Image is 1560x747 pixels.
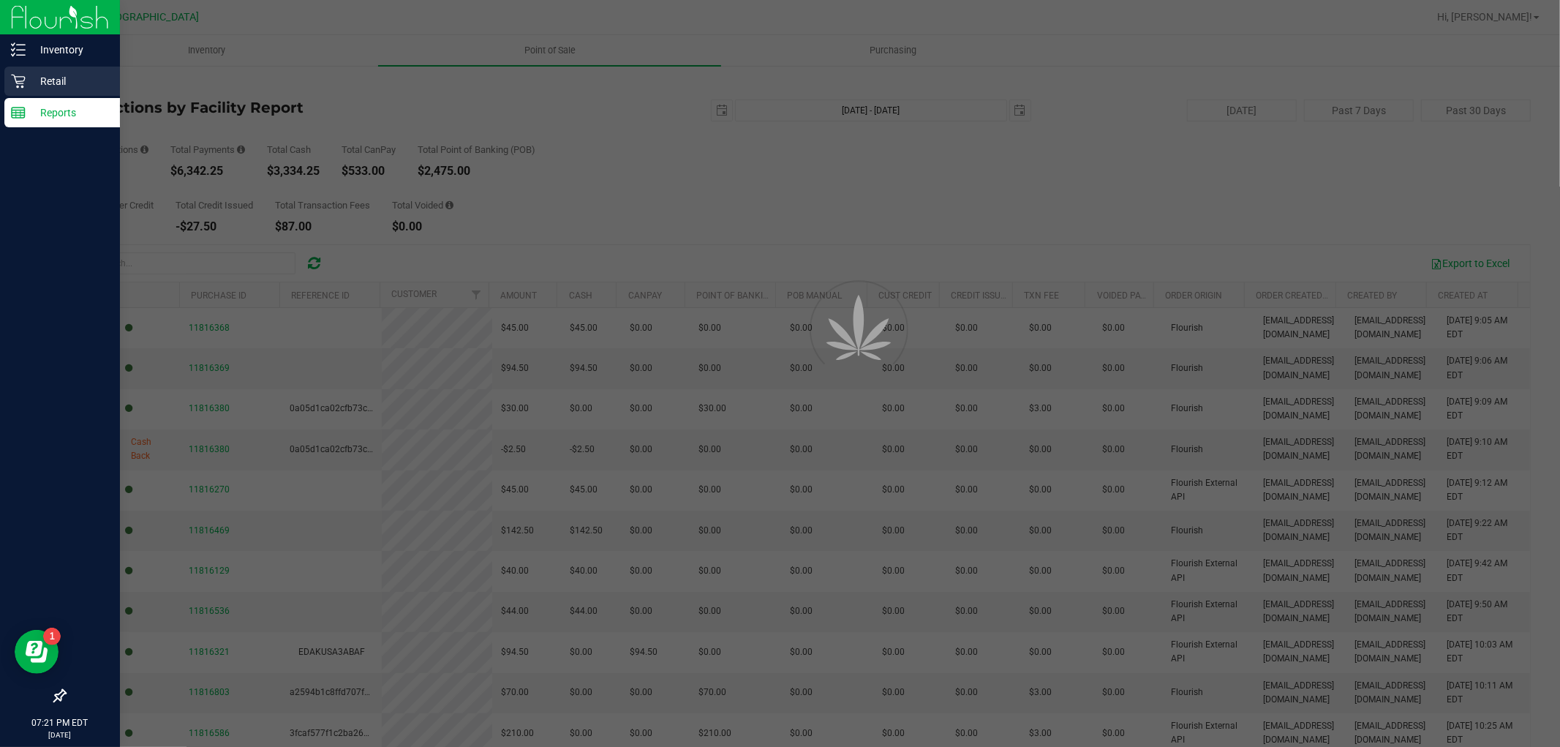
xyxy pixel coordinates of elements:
[11,42,26,57] inline-svg: Inventory
[26,72,113,90] p: Retail
[11,74,26,89] inline-svg: Retail
[26,104,113,121] p: Reports
[43,628,61,645] iframe: Resource center unread badge
[7,716,113,729] p: 07:21 PM EDT
[7,729,113,740] p: [DATE]
[11,105,26,120] inline-svg: Reports
[26,41,113,59] p: Inventory
[15,630,59,674] iframe: Resource center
